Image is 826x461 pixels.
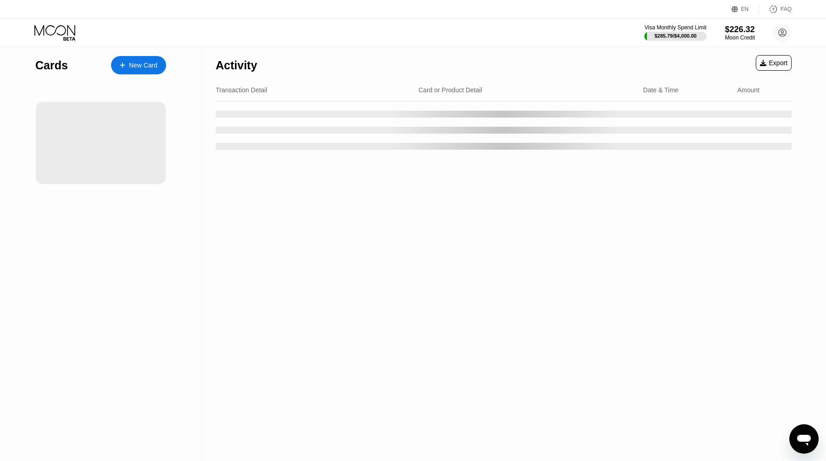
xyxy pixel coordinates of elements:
[644,24,706,31] div: Visa Monthly Spend Limit
[129,62,157,69] div: New Card
[643,86,678,94] div: Date & Time
[216,86,267,94] div: Transaction Detail
[216,59,257,72] div: Activity
[35,59,68,72] div: Cards
[111,56,166,74] div: New Card
[781,6,792,12] div: FAQ
[759,5,792,14] div: FAQ
[725,34,755,41] div: Moon Credit
[419,86,482,94] div: Card or Product Detail
[760,59,787,67] div: Export
[731,5,759,14] div: EN
[654,33,697,39] div: $285.79 / $4,000.00
[741,6,749,12] div: EN
[789,424,819,454] iframe: Button to launch messaging window
[756,55,792,71] div: Export
[644,24,706,41] div: Visa Monthly Spend Limit$285.79/$4,000.00
[725,25,755,41] div: $226.32Moon Credit
[725,25,755,34] div: $226.32
[737,86,759,94] div: Amount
